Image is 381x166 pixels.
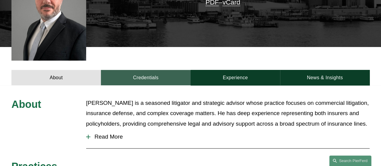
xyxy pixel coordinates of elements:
[191,70,280,85] a: Experience
[86,98,370,129] p: [PERSON_NAME] is a seasoned litigator and strategic advisor whose practice focuses on commercial ...
[11,70,101,85] a: About
[280,70,370,85] a: News & Insights
[329,155,371,166] a: Search this site
[11,99,41,110] span: About
[101,70,190,85] a: Credentials
[86,129,370,145] button: Read More
[90,133,370,140] span: Read More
